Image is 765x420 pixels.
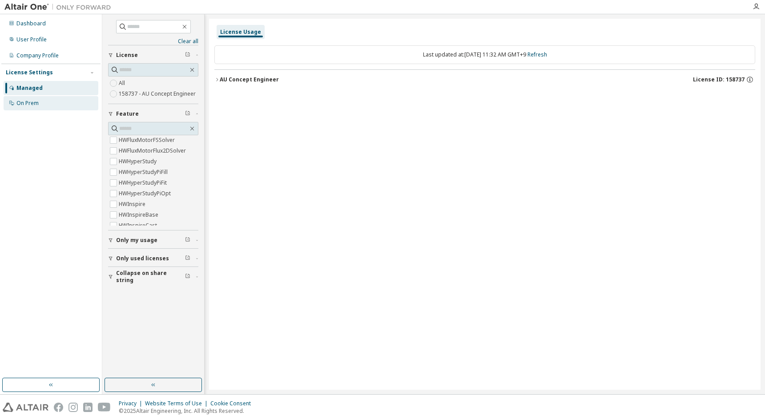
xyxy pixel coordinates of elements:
[214,70,755,89] button: AU Concept EngineerLicense ID: 158737
[16,100,39,107] div: On Prem
[119,199,147,210] label: HWInspire
[185,237,190,244] span: Clear filter
[119,167,169,178] label: HWHyperStudyPiFill
[116,237,157,244] span: Only my usage
[108,38,198,45] a: Clear all
[108,267,198,287] button: Collapse on share string
[108,230,198,250] button: Only my usage
[185,273,190,280] span: Clear filter
[54,403,63,412] img: facebook.svg
[527,51,547,58] a: Refresh
[220,76,279,83] div: AU Concept Engineer
[108,249,198,268] button: Only used licenses
[16,20,46,27] div: Dashboard
[119,210,160,220] label: HWInspireBase
[116,110,139,117] span: Feature
[119,145,188,156] label: HWFluxMotorFlux2DSolver
[68,403,78,412] img: instagram.svg
[108,104,198,124] button: Feature
[145,400,210,407] div: Website Terms of Use
[119,188,173,199] label: HWHyperStudyPiOpt
[185,255,190,262] span: Clear filter
[210,400,256,407] div: Cookie Consent
[16,36,47,43] div: User Profile
[220,28,261,36] div: License Usage
[119,78,127,89] label: All
[3,403,48,412] img: altair_logo.svg
[116,52,138,59] span: License
[108,45,198,65] button: License
[4,3,116,12] img: Altair One
[119,89,197,99] label: 158737 - AU Concept Engineer
[83,403,93,412] img: linkedin.svg
[6,69,53,76] div: License Settings
[116,255,169,262] span: Only used licenses
[185,52,190,59] span: Clear filter
[119,220,159,231] label: HWInspireCast
[119,407,256,415] p: © 2025 Altair Engineering, Inc. All Rights Reserved.
[693,76,745,83] span: License ID: 158737
[214,45,755,64] div: Last updated at: [DATE] 11:32 AM GMT+9
[116,270,185,284] span: Collapse on share string
[119,135,177,145] label: HWFluxMotorFSSolver
[98,403,111,412] img: youtube.svg
[185,110,190,117] span: Clear filter
[16,52,59,59] div: Company Profile
[119,400,145,407] div: Privacy
[119,178,169,188] label: HWHyperStudyPiFit
[16,85,43,92] div: Managed
[119,156,158,167] label: HWHyperStudy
